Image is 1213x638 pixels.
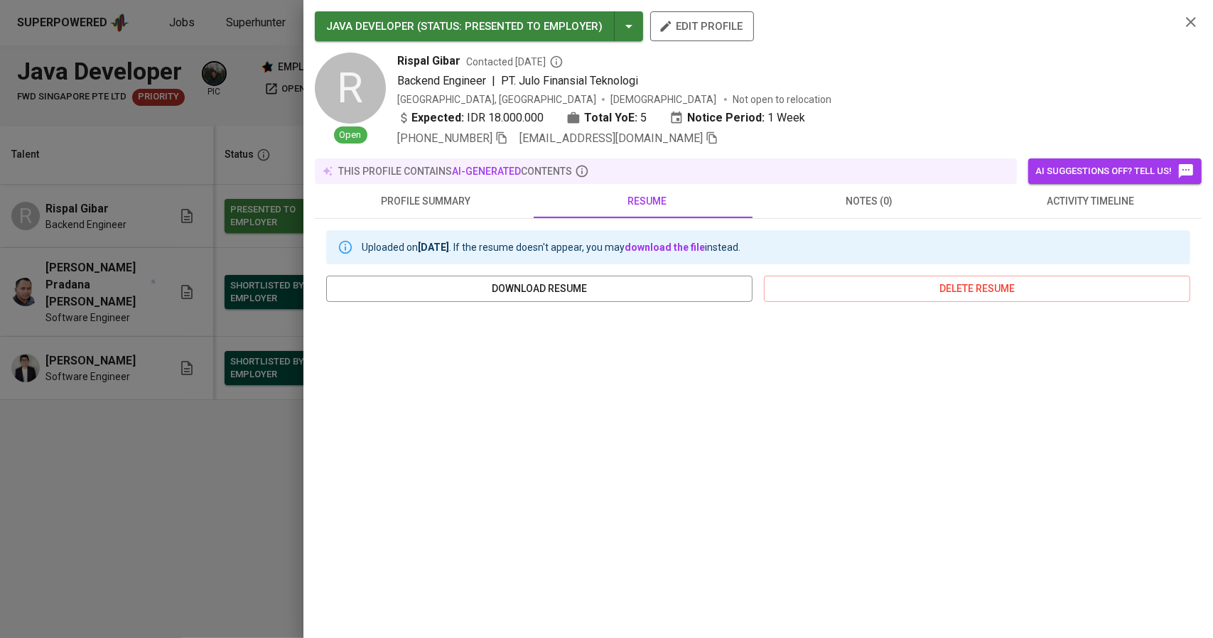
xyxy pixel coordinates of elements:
[334,129,367,142] span: Open
[315,11,643,41] button: JAVA DEVELOPER (STATUS: Presented to Employer)
[323,193,528,210] span: profile summary
[988,193,1193,210] span: activity timeline
[417,20,603,33] span: ( STATUS : Presented to Employer )
[545,193,750,210] span: resume
[610,92,718,107] span: [DEMOGRAPHIC_DATA]
[650,11,754,41] button: edit profile
[549,55,564,69] svg: By Batam recruiter
[501,74,638,87] span: PT. Julo Finansial Teknologi
[650,20,754,31] a: edit profile
[411,109,464,126] b: Expected:
[775,280,1179,298] span: delete resume
[687,109,765,126] b: Notice Period:
[326,20,414,33] span: JAVA DEVELOPER
[326,276,753,302] button: download resume
[397,53,460,70] span: Rispal Gibar
[519,131,703,145] span: [EMAIL_ADDRESS][DOMAIN_NAME]
[640,109,647,126] span: 5
[397,74,486,87] span: Backend Engineer
[418,242,449,253] b: [DATE]
[767,193,971,210] span: notes (0)
[466,55,564,69] span: Contacted [DATE]
[1028,158,1202,184] button: AI suggestions off? Tell us!
[669,109,805,126] div: 1 Week
[733,92,831,107] p: Not open to relocation
[764,276,1190,302] button: delete resume
[584,109,637,126] b: Total YoE:
[397,131,492,145] span: [PHONE_NUMBER]
[338,280,741,298] span: download resume
[315,53,386,124] div: R
[1035,163,1195,180] span: AI suggestions off? Tell us!
[397,109,544,126] div: IDR 18.000.000
[625,242,705,253] a: download the file
[362,234,740,260] div: Uploaded on . If the resume doesn't appear, you may instead.
[452,166,521,177] span: AI-generated
[338,164,572,178] p: this profile contains contents
[662,17,743,36] span: edit profile
[492,72,495,90] span: |
[397,92,596,107] div: [GEOGRAPHIC_DATA], [GEOGRAPHIC_DATA]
